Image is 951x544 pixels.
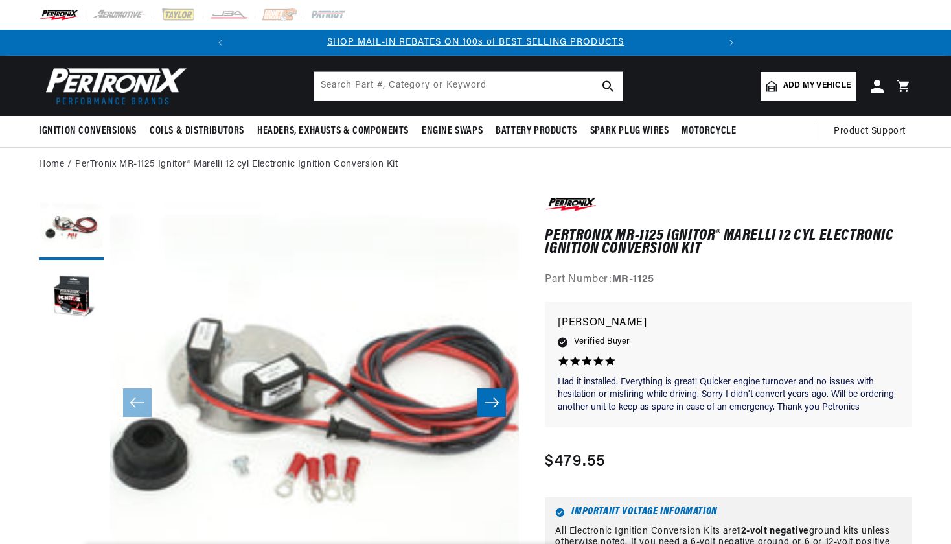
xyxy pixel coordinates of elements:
[143,116,251,147] summary: Coils & Distributors
[123,388,152,417] button: Slide left
[783,80,851,92] span: Add my vehicle
[39,158,912,172] nav: breadcrumbs
[834,124,906,139] span: Product Support
[612,274,654,285] strong: MR-1125
[327,38,624,47] a: SHOP MAIL-IN REBATES ON 100s of BEST SELLING PRODUCTS
[39,116,143,147] summary: Ignition Conversions
[496,124,577,138] span: Battery Products
[761,72,856,101] a: Add my vehicle
[584,116,676,147] summary: Spark Plug Wires
[150,124,244,138] span: Coils & Distributors
[39,64,188,108] img: Pertronix
[594,72,623,101] button: search button
[207,30,233,56] button: Translation missing: en.sections.announcements.previous_announcement
[675,116,742,147] summary: Motorcycle
[489,116,584,147] summary: Battery Products
[545,230,912,256] h1: PerTronix MR-1125 Ignitor® Marelli 12 cyl Electronic Ignition Conversion Kit
[39,124,137,138] span: Ignition Conversions
[422,124,483,138] span: Engine Swaps
[834,116,912,147] summary: Product Support
[415,116,489,147] summary: Engine Swaps
[6,30,945,56] slideshow-component: Translation missing: en.sections.announcements.announcement_bar
[682,124,736,138] span: Motorcycle
[718,30,744,56] button: Translation missing: en.sections.announcements.next_announcement
[39,266,104,331] button: Load image 2 in gallery view
[233,36,718,50] div: Announcement
[737,526,809,536] strong: 12-volt negative
[233,36,718,50] div: 1 of 2
[545,450,605,473] span: $479.55
[257,124,409,138] span: Headers, Exhausts & Components
[558,314,899,333] p: [PERSON_NAME]
[574,335,630,349] span: Verified Buyer
[314,72,623,101] input: Search Part #, Category or Keyword
[590,124,669,138] span: Spark Plug Wires
[477,388,506,417] button: Slide right
[75,158,398,172] a: PerTronix MR-1125 Ignitor® Marelli 12 cyl Electronic Ignition Conversion Kit
[545,272,912,289] div: Part Number:
[39,195,104,260] button: Load image 1 in gallery view
[558,376,899,414] p: Had it installed. Everything is great! Quicker engine turnover and no issues with hesitation or m...
[555,508,902,517] h6: Important Voltage Information
[251,116,415,147] summary: Headers, Exhausts & Components
[39,158,64,172] a: Home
